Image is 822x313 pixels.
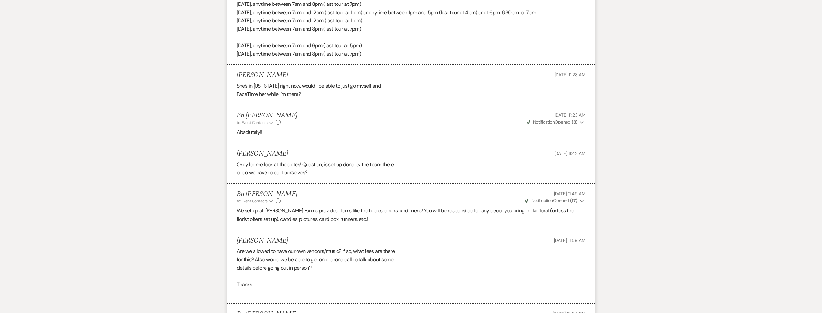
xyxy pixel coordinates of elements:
h5: Bri [PERSON_NAME] [237,190,297,198]
p: [DATE], anytime between 7am and 8pm (last tour at 7pm) [237,50,586,58]
span: [DATE] 11:42 AM [554,150,586,156]
h5: Bri [PERSON_NAME] [237,112,297,120]
span: Notification [531,198,553,203]
span: [DATE] 11:23 AM [555,72,586,78]
p: We set up all [PERSON_NAME] Farms provided items like the tables, chairs, and linens! You will be... [237,207,586,223]
span: [DATE] 11:23 AM [555,112,586,118]
span: to: Event Contacts [237,199,268,204]
p: [DATE], anytime between 7am and 8pm (last tour at 7pm) [237,25,586,33]
h5: [PERSON_NAME] [237,150,288,158]
button: NotificationOpened (8) [526,119,586,125]
h5: [PERSON_NAME] [237,237,288,245]
span: [DATE] 11:49 AM [554,191,586,197]
span: Notification [533,119,555,125]
span: Opened [525,198,577,203]
strong: ( 8 ) [572,119,577,125]
span: Opened [527,119,577,125]
button: to: Event Contacts [237,198,274,204]
span: to: Event Contacts [237,120,268,125]
span: [DATE] 11:59 AM [554,237,586,243]
div: Okay let me look at the dates! Question, is set up done by the team there or do we have to do it ... [237,160,586,177]
p: [DATE], anytime between 7am and 12pm (last tour at 11am) or anytime between 1pm and 5pm (last tou... [237,8,586,17]
div: She’s in [US_STATE] right now, would I be able to just go myself and FaceTime her while I’m there? [237,82,586,98]
button: to: Event Contacts [237,120,274,125]
p: [DATE], anytime between 7am and 6pm (last tour at 5pm) [237,41,586,50]
p: Absolutely!! [237,128,586,136]
div: Are we allowed to have our own vendors/music? If so, what fees are there for this? Also, would we... [237,247,586,297]
h5: [PERSON_NAME] [237,71,288,79]
button: NotificationOpened (17) [524,197,585,204]
p: [DATE], anytime between 7am and 12pm (last tour at 11am) [237,16,586,25]
strong: ( 17 ) [570,198,577,203]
